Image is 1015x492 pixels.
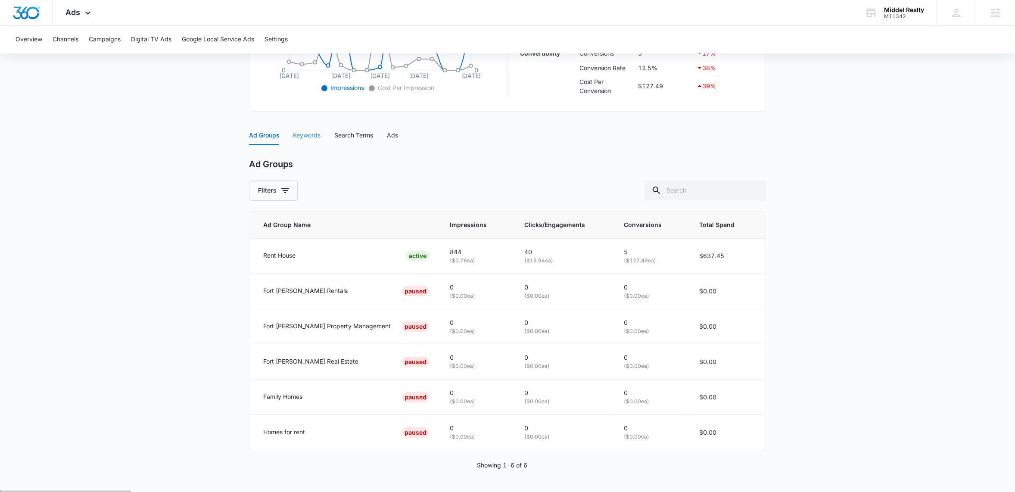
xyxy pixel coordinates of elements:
p: 0 [524,423,604,433]
tspan: 0 [282,66,286,74]
div: 38 % [696,62,750,73]
p: 0 [450,388,504,398]
tspan: 0 [474,66,478,74]
p: ( $0.00 ea) [624,433,679,441]
td: Cost Per Conversion [577,75,636,97]
p: Homes for rent [263,427,305,437]
tspan: [DATE] [461,72,481,79]
p: 0 [450,353,504,362]
input: Search [644,180,766,201]
p: 0 [624,353,679,362]
p: 0 [450,318,504,327]
p: ( $127.49 ea) [624,257,679,265]
div: Ad Groups [249,131,279,140]
p: Fort [PERSON_NAME] Real Estate [263,357,358,366]
div: PAUSED [402,321,429,332]
p: ( $0.00 ea) [450,362,504,371]
p: Showing 1-6 of 6 [477,461,528,470]
p: 0 [450,423,504,433]
p: 0 [624,283,679,292]
img: tab_keywords_by_traffic_grey.svg [86,50,93,57]
p: 40 [524,247,604,257]
p: Fort [PERSON_NAME] Property Management [263,321,391,331]
span: Impressions [450,220,491,230]
span: Total Spend [700,220,739,230]
p: ( $0.00 ea) [624,362,679,371]
div: account id [884,13,924,19]
div: PAUSED [402,286,429,296]
p: ( $0.00 ea) [624,292,679,300]
button: Campaigns [89,26,121,53]
span: Ad Group Name [263,220,417,230]
td: $0.00 [689,344,766,380]
td: $127.49 [636,75,694,97]
div: PAUSED [402,392,429,402]
p: ( $0.00 ea) [624,327,679,336]
h2: Ad Groups [249,159,293,170]
div: account name [884,6,924,13]
td: $637.45 [689,238,766,274]
p: Fort [PERSON_NAME] Rentals [263,286,348,296]
p: 0 [450,283,504,292]
p: Rent House [263,251,296,260]
tspan: [DATE] [331,72,351,79]
p: ( $0.76 ea) [450,257,504,265]
p: ( $0.00 ea) [524,327,604,336]
tspan: [DATE] [409,72,429,79]
p: ( $0.00 ea) [524,398,604,406]
button: Filters [249,180,298,201]
td: $0.00 [689,309,766,344]
div: Keywords by Traffic [95,51,145,56]
tspan: [DATE] [279,72,299,79]
img: tab_domain_overview_orange.svg [23,50,30,57]
div: PAUSED [402,357,429,367]
div: Domain Overview [33,51,77,56]
button: Google Local Service Ads [182,26,254,53]
img: logo_orange.svg [14,14,21,21]
p: 0 [624,423,679,433]
p: 0 [524,353,604,362]
p: 0 [524,388,604,398]
td: $0.00 [689,380,766,415]
p: 0 [624,318,679,327]
p: 0 [524,283,604,292]
div: Domain: [DOMAIN_NAME] [22,22,95,29]
div: 39 % [696,81,750,91]
p: 844 [450,247,504,257]
span: Ads [66,8,81,17]
p: 0 [624,388,679,398]
p: ( $0.00 ea) [450,292,504,300]
div: PAUSED [402,427,429,438]
p: ( $0.00 ea) [524,362,604,371]
p: ( $0.00 ea) [524,292,604,300]
td: $0.00 [689,274,766,309]
button: Settings [265,26,288,53]
p: ( $0.00 ea) [450,327,504,336]
p: ( $15.94 ea) [524,257,604,265]
p: 0 [524,318,604,327]
td: $0.00 [689,415,766,450]
div: Keywords [293,131,321,140]
td: Conversion Rate [577,60,636,75]
button: Overview [16,26,42,53]
td: 12.5% [636,60,694,75]
p: ( $0.00 ea) [450,398,504,406]
span: Conversions [624,220,666,230]
p: ( $0.00 ea) [624,398,679,406]
div: v 4.0.24 [24,14,42,21]
button: Digital TV Ads [131,26,171,53]
button: Channels [53,26,78,53]
div: ACTIVE [406,251,429,261]
p: ( $0.00 ea) [524,433,604,441]
span: Cost Per Impression [377,84,435,91]
div: Search Terms [334,131,373,140]
strong: Convertibility [520,50,560,57]
span: Impressions [329,84,364,91]
tspan: [DATE] [370,72,390,79]
p: 5 [624,247,679,257]
img: website_grey.svg [14,22,21,29]
p: Family Homes [263,392,302,402]
span: Clicks/Engagements [524,220,591,230]
div: Ads [387,131,398,140]
p: ( $0.00 ea) [450,433,504,441]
